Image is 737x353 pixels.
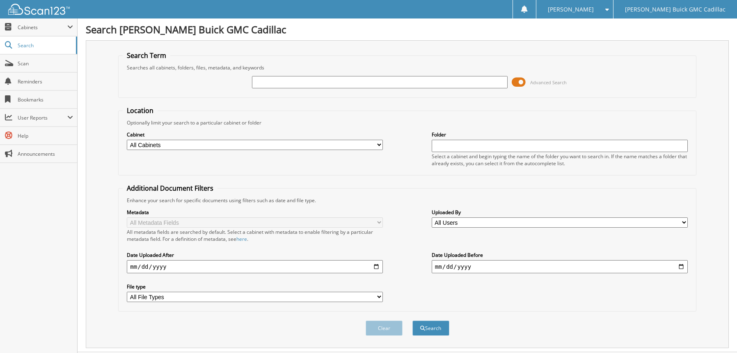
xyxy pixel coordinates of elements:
label: Cabinet [127,131,383,138]
div: Enhance your search for specific documents using filters such as date and file type. [123,197,691,204]
div: Select a cabinet and begin typing the name of the folder you want to search in. If the name match... [432,153,688,167]
div: All metadata fields are searched by default. Select a cabinet with metadata to enable filtering b... [127,228,383,242]
span: Search [18,42,72,49]
label: Date Uploaded After [127,251,383,258]
label: Metadata [127,209,383,216]
legend: Location [123,106,158,115]
span: [PERSON_NAME] Buick GMC Cadillac [625,7,726,12]
div: Optionally limit your search to a particular cabinet or folder [123,119,691,126]
input: start [127,260,383,273]
input: end [432,260,688,273]
span: [PERSON_NAME] [548,7,594,12]
label: Uploaded By [432,209,688,216]
span: Scan [18,60,73,67]
div: Searches all cabinets, folders, files, metadata, and keywords [123,64,691,71]
label: Folder [432,131,688,138]
legend: Search Term [123,51,170,60]
span: Reminders [18,78,73,85]
span: Advanced Search [530,79,567,85]
legend: Additional Document Filters [123,184,217,193]
label: File type [127,283,383,290]
span: Bookmarks [18,96,73,103]
span: Cabinets [18,24,67,31]
span: Help [18,132,73,139]
label: Date Uploaded Before [432,251,688,258]
iframe: Chat Widget [696,314,737,353]
img: scan123-logo-white.svg [8,4,70,15]
span: User Reports [18,114,67,121]
span: Announcements [18,150,73,157]
h1: Search [PERSON_NAME] Buick GMC Cadillac [86,23,729,36]
a: here [236,235,247,242]
button: Clear [366,321,403,336]
button: Search [412,321,449,336]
